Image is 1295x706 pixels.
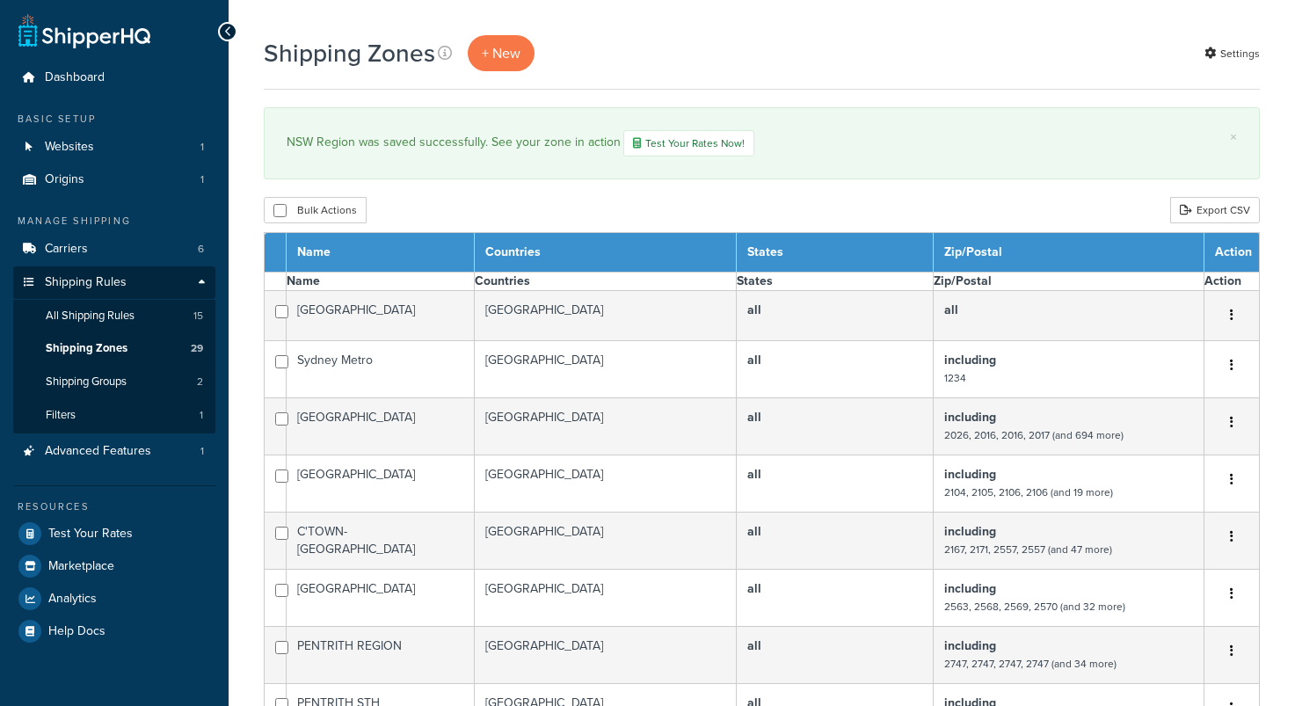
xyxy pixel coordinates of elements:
div: NSW Region was saved successfully. See your zone in action [287,130,1237,156]
td: [GEOGRAPHIC_DATA] [474,513,736,570]
b: including [944,351,996,369]
li: All Shipping Rules [13,300,215,332]
b: including [944,465,996,484]
span: Shipping Groups [46,375,127,389]
span: Marketplace [48,559,114,574]
span: 1 [200,444,204,459]
small: 2563, 2568, 2569, 2570 (and 32 more) [944,599,1125,615]
b: all [747,351,761,369]
a: Shipping Groups 2 [13,366,215,398]
th: Zip/Postal [933,273,1204,291]
div: Manage Shipping [13,214,215,229]
a: Dashboard [13,62,215,94]
b: including [944,637,996,655]
li: Carriers [13,233,215,266]
span: All Shipping Rules [46,309,135,324]
td: [GEOGRAPHIC_DATA] [474,570,736,627]
li: Shipping Zones [13,332,215,365]
td: [GEOGRAPHIC_DATA] [287,570,475,627]
td: [GEOGRAPHIC_DATA] [474,627,736,684]
li: Shipping Groups [13,366,215,398]
span: 2 [197,375,203,389]
th: Countries [474,273,736,291]
li: Websites [13,131,215,164]
a: Export CSV [1170,197,1260,223]
td: C'TOWN-[GEOGRAPHIC_DATA] [287,513,475,570]
a: Filters 1 [13,399,215,432]
h1: Shipping Zones [264,36,435,70]
small: 2167, 2171, 2557, 2557 (and 47 more) [944,542,1112,557]
small: 2026, 2016, 2016, 2017 (and 694 more) [944,427,1124,443]
span: + New [482,43,520,63]
b: including [944,579,996,598]
span: 1 [200,140,204,155]
span: Shipping Zones [46,341,127,356]
span: 15 [193,309,203,324]
small: 1234 [944,370,966,386]
span: 29 [191,341,203,356]
span: Help Docs [48,624,105,639]
span: 1 [200,172,204,187]
span: Websites [45,140,94,155]
b: all [747,579,761,598]
b: including [944,408,996,426]
b: all [944,301,958,319]
span: 6 [198,242,204,257]
th: Action [1204,273,1260,291]
th: Name [287,273,475,291]
span: Test Your Rates [48,527,133,542]
small: 2104, 2105, 2106, 2106 (and 19 more) [944,484,1113,500]
span: Origins [45,172,84,187]
td: [GEOGRAPHIC_DATA] [474,341,736,398]
td: [GEOGRAPHIC_DATA] [287,455,475,513]
a: All Shipping Rules 15 [13,300,215,332]
li: Origins [13,164,215,196]
div: Resources [13,499,215,514]
td: [GEOGRAPHIC_DATA] [287,398,475,455]
th: Countries [474,233,736,273]
th: Name [287,233,475,273]
li: Filters [13,399,215,432]
a: Analytics [13,583,215,615]
td: [GEOGRAPHIC_DATA] [474,455,736,513]
a: Marketplace [13,550,215,582]
a: Settings [1204,41,1260,66]
td: [GEOGRAPHIC_DATA] [287,291,475,341]
a: Shipping Rules [13,266,215,299]
li: Shipping Rules [13,266,215,433]
b: all [747,301,761,319]
a: Test Your Rates [13,518,215,550]
b: all [747,637,761,655]
a: Origins 1 [13,164,215,196]
a: × [1230,130,1237,144]
b: including [944,522,996,541]
b: all [747,465,761,484]
b: all [747,522,761,541]
a: Help Docs [13,615,215,647]
span: Analytics [48,592,97,607]
td: PENTRITH REGION [287,627,475,684]
a: + New [468,35,535,71]
a: Websites 1 [13,131,215,164]
span: 1 [200,408,203,423]
small: 2747, 2747, 2747, 2747 (and 34 more) [944,656,1117,672]
th: Zip/Postal [933,233,1204,273]
td: [GEOGRAPHIC_DATA] [474,291,736,341]
a: Advanced Features 1 [13,435,215,468]
span: Advanced Features [45,444,151,459]
td: [GEOGRAPHIC_DATA] [474,398,736,455]
a: Shipping Zones 29 [13,332,215,365]
span: Shipping Rules [45,275,127,290]
li: Advanced Features [13,435,215,468]
th: States [736,233,933,273]
a: Carriers 6 [13,233,215,266]
button: Bulk Actions [264,197,367,223]
span: Dashboard [45,70,105,85]
th: States [736,273,933,291]
b: all [747,408,761,426]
